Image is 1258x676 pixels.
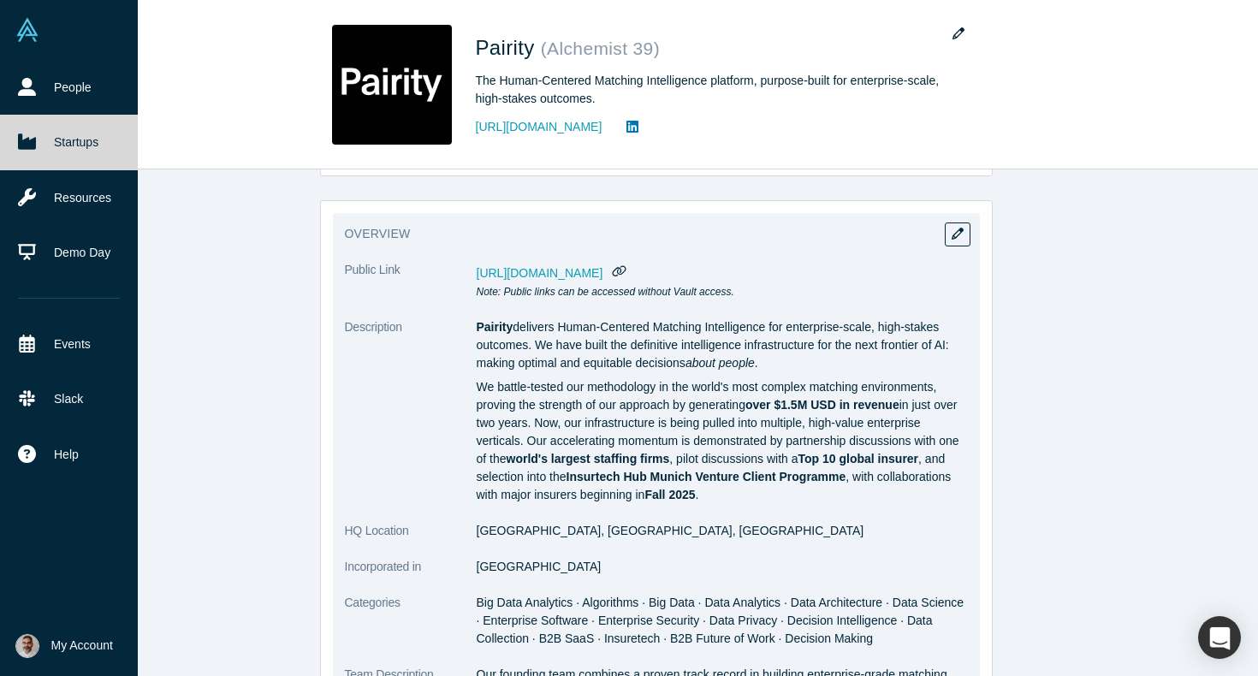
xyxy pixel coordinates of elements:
p: We battle-tested our methodology in the world's most complex matching environments, proving the s... [477,378,968,504]
span: [URL][DOMAIN_NAME] [477,266,603,280]
a: [URL][DOMAIN_NAME] [476,118,602,136]
span: Help [54,446,79,464]
p: delivers Human-Centered Matching Intelligence for enterprise-scale, high-stakes outcomes. We have... [477,318,968,372]
em: about people [685,356,755,370]
strong: Pairity [477,320,513,334]
img: Alchemist Vault Logo [15,18,39,42]
dt: Description [345,318,477,522]
dt: Incorporated in [345,558,477,594]
dd: [GEOGRAPHIC_DATA] [477,558,968,576]
strong: Fall 2025 [644,488,695,501]
strong: Top 10 global insurer [798,452,919,465]
img: Gotam Bhardwaj's Account [15,634,39,658]
span: My Account [51,637,113,655]
span: Pairity [476,36,541,59]
span: Big Data Analytics · Algorithms · Big Data · Data Analytics · Data Architecture · Data Science · ... [477,596,964,645]
em: Note: Public links can be accessed without Vault access. [477,286,734,298]
button: My Account [15,634,113,658]
strong: over $1.5M USD in revenue [745,398,899,412]
dt: HQ Location [345,522,477,558]
strong: world's largest staffing firms [507,452,670,465]
dt: Categories [345,594,477,666]
small: ( Alchemist 39 ) [541,39,660,58]
h3: overview [345,225,944,243]
span: Public Link [345,261,401,279]
strong: Insurtech Hub Munich Venture Client Programme [567,470,846,483]
dd: [GEOGRAPHIC_DATA], [GEOGRAPHIC_DATA], [GEOGRAPHIC_DATA] [477,522,968,540]
img: Pairity's Logo [332,25,452,145]
div: The Human-Centered Matching Intelligence platform, purpose-built for enterprise-scale, high-stake... [476,72,955,108]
